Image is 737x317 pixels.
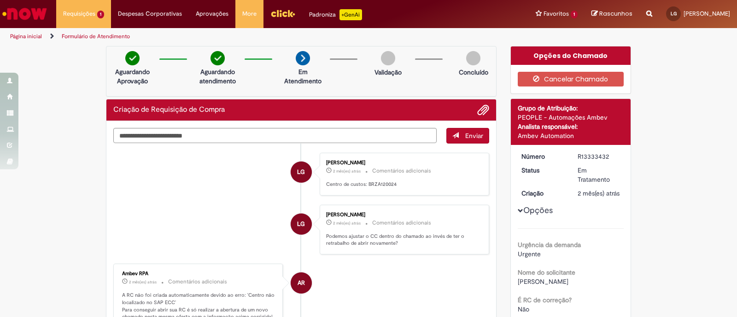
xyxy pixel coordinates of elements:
[515,166,571,175] dt: Status
[122,271,275,277] div: Ambev RPA
[518,122,624,131] div: Analista responsável:
[97,11,104,18] span: 1
[578,189,620,197] span: 2 mês(es) atrás
[129,279,157,285] span: 2 mês(es) atrás
[578,189,620,197] time: 29/07/2025 14:03:25
[333,220,361,226] span: 2 mês(es) atrás
[477,104,489,116] button: Adicionar anexos
[297,213,305,235] span: LG
[333,168,361,174] time: 29/07/2025 14:08:44
[7,28,485,45] ul: Trilhas de página
[125,51,140,65] img: check-circle-green.png
[333,168,361,174] span: 2 mês(es) atrás
[291,161,312,183] div: Larissa Giansante
[196,9,228,18] span: Aprovações
[578,189,620,198] div: 29/07/2025 14:03:25
[544,9,569,18] span: Favoritos
[684,10,730,17] span: [PERSON_NAME]
[571,11,578,18] span: 1
[578,152,620,161] div: R13333432
[62,33,130,40] a: Formulário de Atendimento
[297,161,305,183] span: LG
[298,272,305,294] span: AR
[591,10,632,18] a: Rascunhos
[372,219,431,227] small: Comentários adicionais
[1,5,48,23] img: ServiceNow
[515,189,571,198] dt: Criação
[333,220,361,226] time: 29/07/2025 14:08:18
[296,51,310,65] img: arrow-next.png
[326,181,480,188] p: Centro de custos: BRZA120024
[270,6,295,20] img: click_logo_yellow_360x200.png
[518,72,624,86] button: Cancelar Chamado
[326,212,480,218] div: [PERSON_NAME]
[211,51,225,65] img: check-circle-green.png
[515,152,571,161] dt: Número
[518,277,568,286] span: [PERSON_NAME]
[113,106,225,114] h2: Criação de Requisição de Compra Histórico de tíquete
[195,67,240,86] p: Aguardando atendimento
[10,33,42,40] a: Página inicial
[671,11,677,17] span: LG
[372,167,431,175] small: Comentários adicionais
[465,132,483,140] span: Enviar
[518,113,624,122] div: PEOPLE - Automações Ambev
[381,51,395,65] img: img-circle-grey.png
[511,46,631,65] div: Opções do Chamado
[339,9,362,20] p: +GenAi
[518,268,575,277] b: Nome do solicitante
[466,51,480,65] img: img-circle-grey.png
[113,128,437,144] textarea: Digite sua mensagem aqui...
[578,166,620,184] div: Em Tratamento
[518,296,572,304] b: É RC de correção?
[118,9,182,18] span: Despesas Corporativas
[281,67,325,86] p: Em Atendimento
[168,278,227,286] small: Comentários adicionais
[518,241,581,249] b: Urgência da demanda
[326,160,480,166] div: [PERSON_NAME]
[446,128,489,144] button: Enviar
[518,305,529,313] span: Não
[129,279,157,285] time: 29/07/2025 14:04:36
[599,9,632,18] span: Rascunhos
[459,68,488,77] p: Concluído
[110,67,155,86] p: Aguardando Aprovação
[291,213,312,235] div: Larissa Giansante
[326,233,480,247] p: Podemos ajustar o CC dentro do chamado ao invés de ter o retrabalho de abrir novamente?
[309,9,362,20] div: Padroniza
[242,9,257,18] span: More
[518,250,541,258] span: Urgente
[374,68,402,77] p: Validação
[518,104,624,113] div: Grupo de Atribuição:
[291,272,312,294] div: Ambev RPA
[63,9,95,18] span: Requisições
[518,131,624,140] div: Ambev Automation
